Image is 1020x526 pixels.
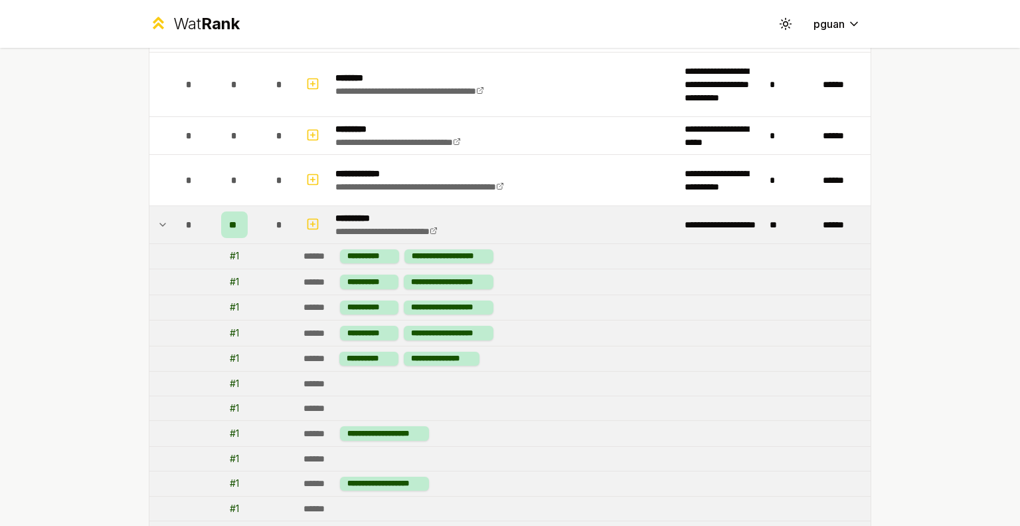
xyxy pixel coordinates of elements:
[230,502,239,515] div: # 1
[230,301,239,314] div: # 1
[230,427,239,440] div: # 1
[201,14,240,33] span: Rank
[230,249,239,263] div: # 1
[230,327,239,340] div: # 1
[149,13,240,35] a: WatRank
[230,477,239,490] div: # 1
[173,13,240,35] div: Wat
[230,352,239,365] div: # 1
[230,452,239,465] div: # 1
[230,377,239,390] div: # 1
[813,16,845,32] span: pguan
[230,275,239,289] div: # 1
[230,402,239,415] div: # 1
[803,12,871,36] button: pguan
